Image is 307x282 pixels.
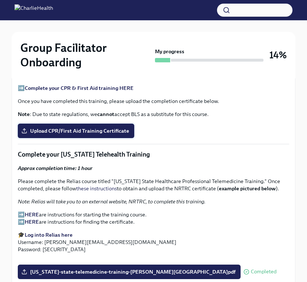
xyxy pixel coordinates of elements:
[18,111,30,117] strong: Note
[18,84,289,92] p: ➡️
[18,198,205,205] em: Note: Relias will take you to an external website, NRTRC, to complete this training.
[15,4,53,16] img: CharlieHealth
[18,165,93,171] strong: Approx completion time: 1 hour
[25,85,134,91] a: Complete your CPR & First Aid training HERE
[18,124,134,138] label: Upload CPR/First Aid Training Certificate
[76,185,117,192] a: these instructions
[25,211,39,218] a: HERE
[23,127,129,134] span: Upload CPR/First Aid Training Certificate
[18,98,289,105] p: Once you have completed this training, please upload the completion certificate below.
[219,185,276,192] strong: example pictured below
[18,178,289,192] p: Please complete the Relias course titled "[US_STATE] State Healthcare Professional Telemedicine T...
[97,111,114,117] strong: cannot
[25,232,73,238] a: Log into Relias here
[18,111,289,118] p: : Due to state regulations, we accept BLS as a substitute for this course.
[18,211,289,225] p: ➡️ are instructions for starting the training course. ➡️ are instructions for finding the certifi...
[18,265,241,279] label: [US_STATE]-state-telemedicine-training-[PERSON_NAME][GEOGRAPHIC_DATA]pdf
[269,49,287,62] h3: 14%
[251,269,277,274] span: Completed
[155,48,184,55] strong: My progress
[25,219,39,225] a: HERE
[23,268,236,275] span: [US_STATE]-state-telemedicine-training-[PERSON_NAME][GEOGRAPHIC_DATA]pdf
[20,41,152,70] h2: Group Facilitator Onboarding
[18,231,289,253] p: 🎓 Username: [PERSON_NAME][EMAIL_ADDRESS][DOMAIN_NAME] Password: [SECURITY_DATA]
[18,150,289,159] p: Complete your [US_STATE] Telehealth Training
